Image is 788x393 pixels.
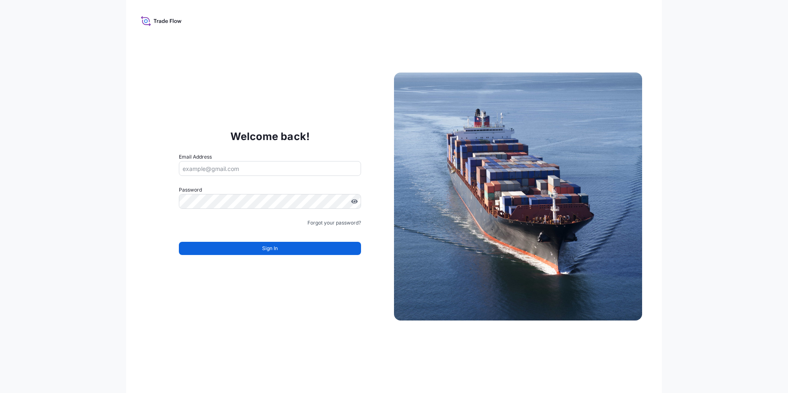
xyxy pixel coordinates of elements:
button: Sign In [179,242,361,255]
a: Forgot your password? [307,219,361,227]
label: Password [179,186,361,194]
span: Sign In [262,244,278,253]
p: Welcome back! [230,130,310,143]
button: Show password [351,198,358,205]
label: Email Address [179,153,212,161]
img: Ship illustration [394,73,642,320]
input: example@gmail.com [179,161,361,176]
